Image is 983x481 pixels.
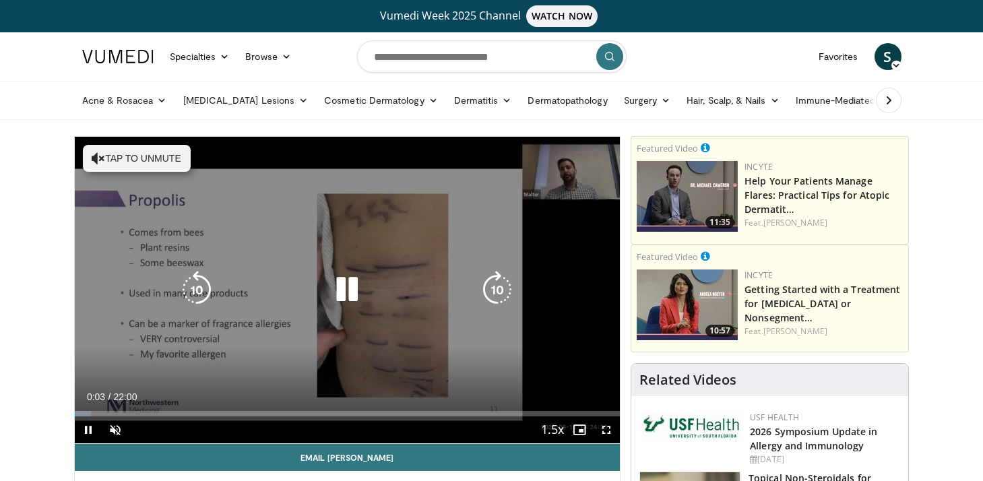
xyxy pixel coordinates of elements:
a: 2026 Symposium Update in Allergy and Immunology [750,425,877,452]
a: Dermatopathology [519,87,615,114]
a: [PERSON_NAME] [763,325,827,337]
img: e02a99de-beb8-4d69-a8cb-018b1ffb8f0c.png.150x105_q85_crop-smart_upscale.jpg [637,269,738,340]
span: 11:35 [705,216,734,228]
small: Featured Video [637,251,698,263]
img: VuMedi Logo [82,50,154,63]
a: [MEDICAL_DATA] Lesions [175,87,317,114]
button: Fullscreen [593,416,620,443]
a: [PERSON_NAME] [763,217,827,228]
button: Playback Rate [539,416,566,443]
img: 601112bd-de26-4187-b266-f7c9c3587f14.png.150x105_q85_crop-smart_upscale.jpg [637,161,738,232]
a: Specialties [162,43,238,70]
a: Help Your Patients Manage Flares: Practical Tips for Atopic Dermatit… [744,174,889,216]
button: Enable picture-in-picture mode [566,416,593,443]
a: 10:57 [637,269,738,340]
a: Browse [237,43,299,70]
div: Feat. [744,217,903,229]
span: WATCH NOW [526,5,598,27]
a: Surgery [616,87,679,114]
a: Dermatitis [446,87,520,114]
button: Pause [75,416,102,443]
a: Favorites [811,43,866,70]
small: Featured Video [637,142,698,154]
span: / [108,391,111,402]
div: Progress Bar [75,411,621,416]
a: Hair, Scalp, & Nails [678,87,787,114]
div: [DATE] [750,453,897,466]
span: 22:00 [113,391,137,402]
a: Acne & Rosacea [74,87,175,114]
a: Immune-Mediated [788,87,897,114]
button: Unmute [102,416,129,443]
a: Getting Started with a Treatment for [MEDICAL_DATA] or Nonsegment… [744,283,900,324]
video-js: Video Player [75,137,621,444]
a: Vumedi Week 2025 ChannelWATCH NOW [84,5,899,27]
a: S [875,43,901,70]
a: Email [PERSON_NAME] [75,444,621,471]
button: Tap to unmute [83,145,191,172]
h4: Related Videos [639,372,736,388]
a: Cosmetic Dermatology [316,87,445,114]
a: 11:35 [637,161,738,232]
span: 10:57 [705,325,734,337]
input: Search topics, interventions [357,40,627,73]
img: 6ba8804a-8538-4002-95e7-a8f8012d4a11.png.150x105_q85_autocrop_double_scale_upscale_version-0.2.jpg [642,412,743,441]
div: Feat. [744,325,903,338]
a: USF Health [750,412,799,423]
a: Incyte [744,161,773,172]
a: Incyte [744,269,773,281]
span: 0:03 [87,391,105,402]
